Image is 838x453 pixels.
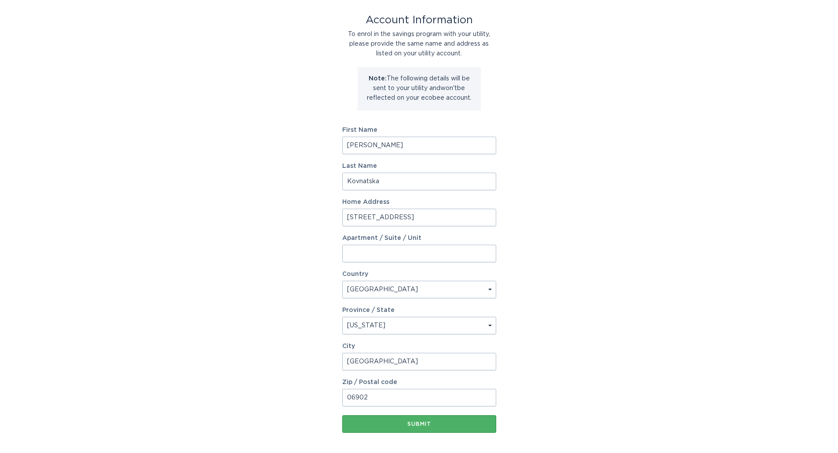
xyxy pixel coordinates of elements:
label: First Name [342,127,496,133]
label: Province / State [342,307,395,313]
div: Submit [347,421,492,427]
label: Country [342,271,368,277]
label: Last Name [342,163,496,169]
label: City [342,343,496,349]
label: Zip / Postal code [342,379,496,385]
div: To enrol in the savings program with your utility, please provide the same name and address as li... [342,29,496,58]
strong: Note: [369,76,387,82]
label: Apartment / Suite / Unit [342,235,496,241]
label: Home Address [342,199,496,205]
div: Account Information [342,15,496,25]
button: Submit [342,415,496,433]
p: The following details will be sent to your utility and won't be reflected on your ecobee account. [364,74,474,103]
